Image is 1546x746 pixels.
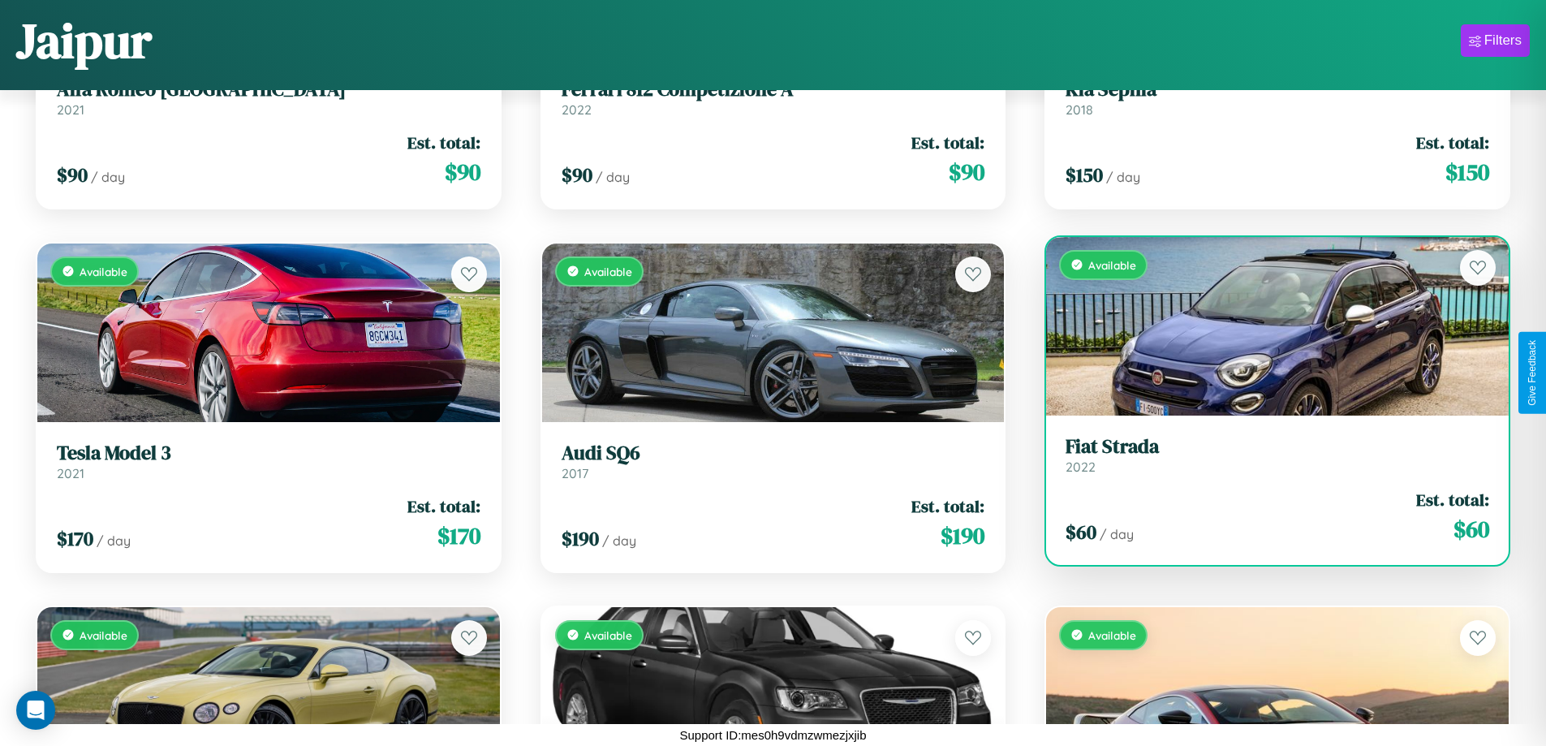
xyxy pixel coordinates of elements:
span: Available [80,265,127,278]
span: $ 150 [1445,156,1489,188]
span: $ 170 [57,525,93,552]
span: $ 190 [562,525,599,552]
span: $ 190 [941,520,984,552]
span: Available [1088,258,1136,272]
a: Alfa Romeo [GEOGRAPHIC_DATA]2021 [57,78,480,118]
span: 2021 [57,465,84,481]
span: $ 90 [57,162,88,188]
span: Est. total: [911,494,984,518]
h3: Audi SQ6 [562,442,985,465]
a: Ferrari 812 Competizione A2022 [562,78,985,118]
div: Open Intercom Messenger [16,691,55,730]
span: 2022 [1066,459,1096,475]
div: Give Feedback [1527,340,1538,406]
h3: Alfa Romeo [GEOGRAPHIC_DATA] [57,78,480,101]
span: $ 60 [1066,519,1096,545]
span: 2021 [57,101,84,118]
div: Filters [1484,32,1522,49]
span: Est. total: [407,494,480,518]
span: 2018 [1066,101,1093,118]
h3: Ferrari 812 Competizione A [562,78,985,101]
p: Support ID: mes0h9vdmzwmezjxjib [679,724,866,746]
a: Audi SQ62017 [562,442,985,481]
span: 2017 [562,465,588,481]
span: / day [1106,169,1140,185]
a: Tesla Model 32021 [57,442,480,481]
span: / day [596,169,630,185]
span: Available [1088,628,1136,642]
span: Available [584,265,632,278]
span: / day [1100,526,1134,542]
span: / day [91,169,125,185]
button: Filters [1461,24,1530,57]
span: $ 170 [437,520,480,552]
span: / day [602,533,636,549]
span: Est. total: [911,131,984,154]
span: $ 90 [445,156,480,188]
h3: Fiat Strada [1066,435,1489,459]
span: Est. total: [1416,488,1489,511]
span: $ 90 [949,156,984,188]
span: $ 90 [562,162,592,188]
a: Kia Sephia2018 [1066,78,1489,118]
h3: Kia Sephia [1066,78,1489,101]
span: Available [584,628,632,642]
span: 2022 [562,101,592,118]
span: Available [80,628,127,642]
span: $ 60 [1453,513,1489,545]
h1: Jaipur [16,7,152,74]
a: Fiat Strada2022 [1066,435,1489,475]
span: Est. total: [407,131,480,154]
h3: Tesla Model 3 [57,442,480,465]
span: $ 150 [1066,162,1103,188]
span: / day [97,533,131,549]
span: Est. total: [1416,131,1489,154]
